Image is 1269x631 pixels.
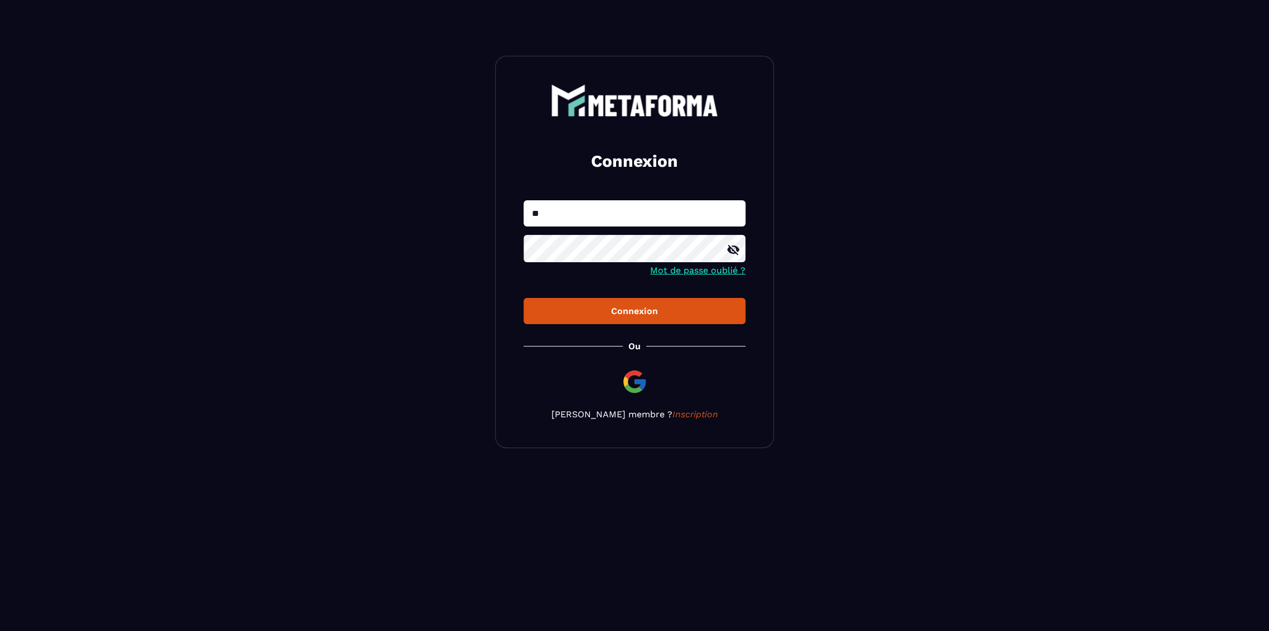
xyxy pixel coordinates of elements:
[628,341,641,351] p: Ou
[524,298,745,324] button: Connexion
[650,265,745,276] a: Mot de passe oublié ?
[524,84,745,117] a: logo
[551,84,718,117] img: logo
[532,306,737,316] div: Connexion
[672,409,718,420] a: Inscription
[524,409,745,420] p: [PERSON_NAME] membre ?
[621,368,648,395] img: google
[537,150,732,172] h2: Connexion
